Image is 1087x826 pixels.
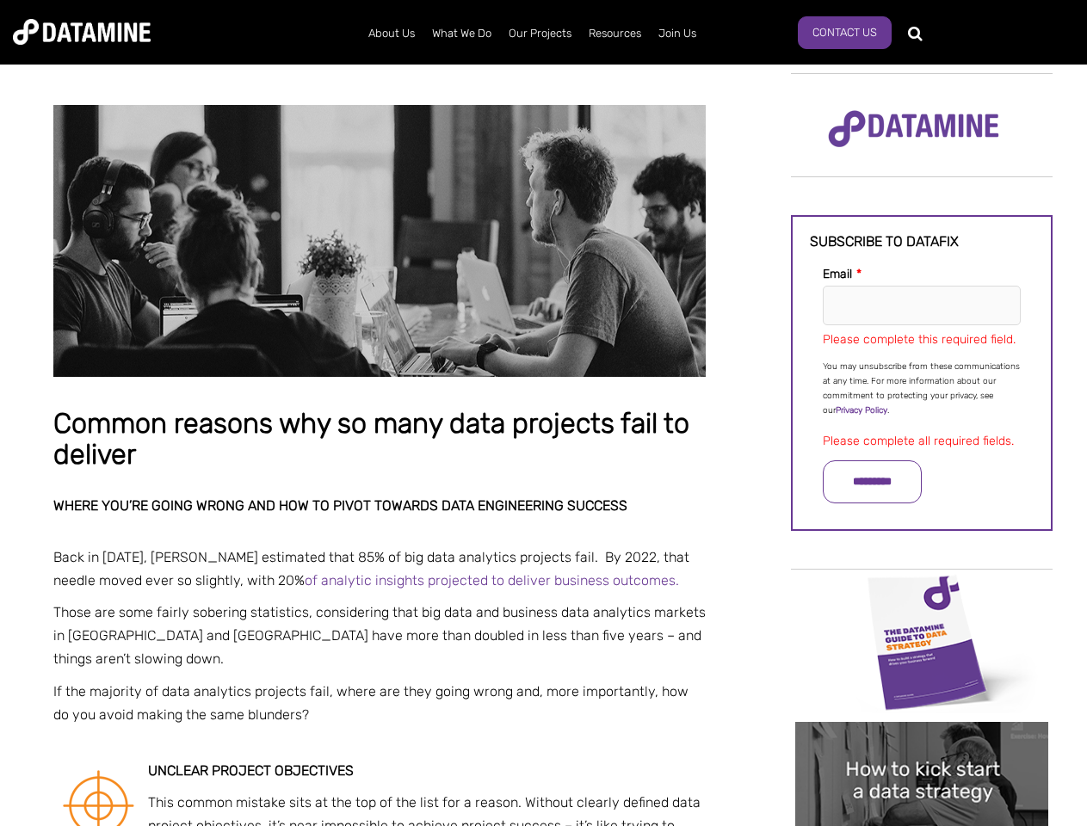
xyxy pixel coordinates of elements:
[650,11,705,56] a: Join Us
[810,234,1034,250] h3: Subscribe to datafix
[795,571,1048,713] img: Data Strategy Cover thumbnail
[823,360,1021,418] p: You may unsubscribe from these communications at any time. For more information about our commitm...
[360,11,423,56] a: About Us
[148,762,354,779] strong: Unclear project objectives
[53,105,706,377] img: Common reasons why so many data projects fail to deliver
[53,498,706,514] h2: Where you’re going wrong and how to pivot towards data engineering success
[823,267,852,281] span: Email
[53,601,706,671] p: Those are some fairly sobering statistics, considering that big data and business data analytics ...
[500,11,580,56] a: Our Projects
[580,11,650,56] a: Resources
[53,680,706,726] p: If the majority of data analytics projects fail, where are they going wrong and, more importantly...
[798,16,892,49] a: Contact Us
[823,332,1016,347] label: Please complete this required field.
[305,572,679,589] a: of analytic insights projected to deliver business outcomes.
[823,434,1014,448] label: Please complete all required fields.
[817,99,1010,159] img: Datamine Logo No Strapline - Purple
[53,409,706,470] h1: Common reasons why so many data projects fail to deliver
[13,19,151,45] img: Datamine
[836,405,887,416] a: Privacy Policy
[53,546,706,592] p: Back in [DATE], [PERSON_NAME] estimated that 85% of big data analytics projects fail. By 2022, th...
[423,11,500,56] a: What We Do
